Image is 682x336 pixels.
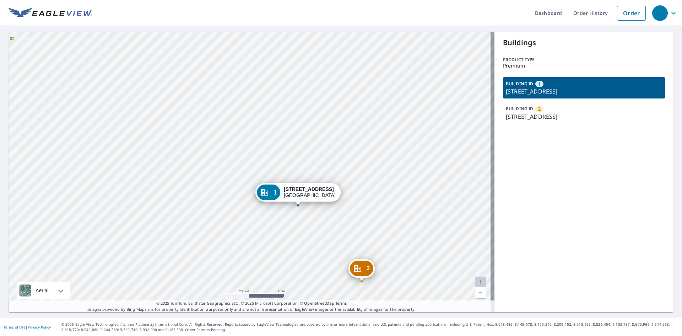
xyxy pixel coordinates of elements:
a: Current Level 20, Zoom Out [475,287,486,298]
p: BUILDING ID [506,106,533,112]
a: Terms [335,300,347,306]
p: Images provided by Bing Maps are for property identification purposes only and are not a represen... [9,300,494,312]
strong: [STREET_ADDRESS] [284,186,334,192]
div: Aerial [17,282,70,299]
p: [STREET_ADDRESS] [506,87,662,96]
span: © 2025 TomTom, Earthstar Geographics SIO, © 2025 Microsoft Corporation, © [156,300,347,306]
span: 1 [274,190,277,195]
a: Privacy Policy [28,325,51,330]
p: Premium [503,63,665,69]
p: © 2025 Eagle View Technologies, Inc. and Pictometry International Corp. All Rights Reserved. Repo... [61,322,678,332]
p: [STREET_ADDRESS] [506,112,662,121]
a: Order [617,6,646,21]
p: Buildings [503,37,665,48]
p: | [4,325,51,329]
div: Aerial [33,282,51,299]
a: Current Level 20, Zoom In Disabled [475,277,486,287]
a: OpenStreetMap [304,300,334,306]
p: BUILDING ID [506,81,533,87]
div: Dropped pin, building 2, Commercial property, 4382 28th Ave S Seattle, WA 98108 [348,259,375,281]
span: 1 [538,81,541,87]
div: [GEOGRAPHIC_DATA] [284,186,336,198]
span: 2 [538,106,541,112]
img: EV Logo [9,8,92,18]
span: 2 [367,266,370,271]
a: Terms of Use [4,325,26,330]
div: Dropped pin, building 1, Commercial property, 4368 28th Ave S Seattle, WA 98108 [255,183,341,205]
p: Product type [503,57,665,63]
